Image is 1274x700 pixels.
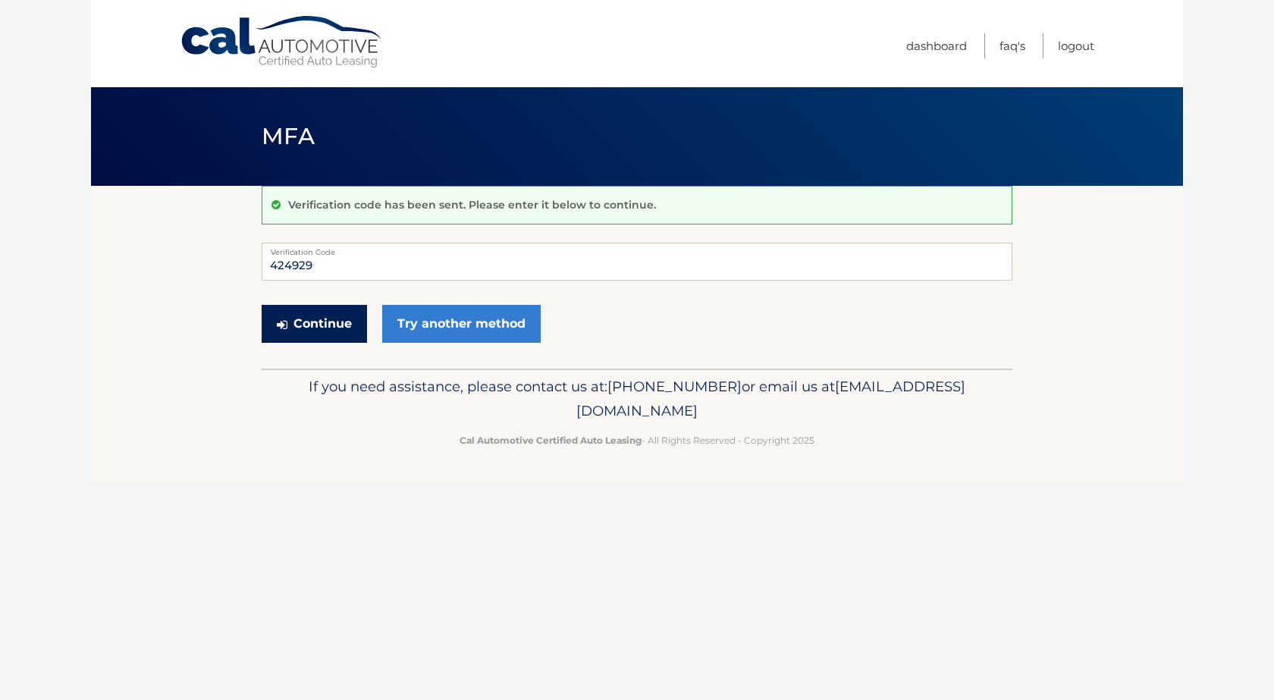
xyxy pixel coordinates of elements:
[576,378,965,419] span: [EMAIL_ADDRESS][DOMAIN_NAME]
[271,432,1003,448] p: - All Rights Reserved - Copyright 2025
[607,378,742,395] span: [PHONE_NUMBER]
[271,375,1003,423] p: If you need assistance, please contact us at: or email us at
[262,243,1012,281] input: Verification Code
[262,305,367,343] button: Continue
[1058,33,1094,58] a: Logout
[906,33,967,58] a: Dashboard
[460,435,642,446] strong: Cal Automotive Certified Auto Leasing
[999,33,1025,58] a: FAQ's
[180,15,384,69] a: Cal Automotive
[288,198,656,212] p: Verification code has been sent. Please enter it below to continue.
[382,305,541,343] a: Try another method
[262,122,315,150] span: MFA
[262,243,1012,255] label: Verification Code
